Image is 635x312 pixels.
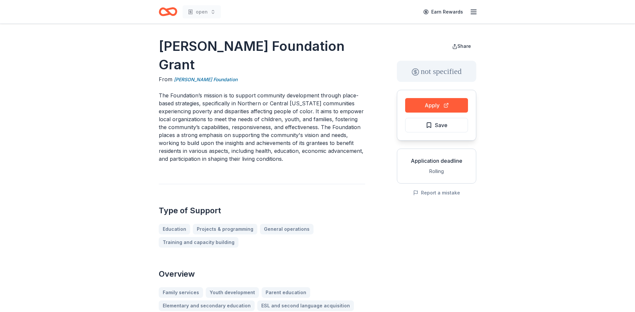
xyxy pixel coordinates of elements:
h1: [PERSON_NAME] Foundation Grant [159,37,365,74]
a: [PERSON_NAME] Foundation [174,76,237,84]
button: open [183,5,221,18]
button: Share [447,40,476,53]
div: Application deadline [402,157,471,165]
p: The Foundation’s mission is to support community development through place-based strategies, spec... [159,91,365,163]
a: General operations [260,224,314,234]
a: Home [159,4,177,19]
div: Rolling [402,167,471,175]
div: not specified [397,61,476,82]
span: open [196,8,208,16]
h2: Type of Support [159,205,365,216]
span: Save [435,121,447,129]
a: Earn Rewards [419,6,467,18]
a: Projects & programming [193,224,257,234]
a: Training and capacity building [159,237,238,248]
div: From [159,75,365,84]
span: Share [457,43,471,49]
h2: Overview [159,269,365,279]
a: Education [159,224,190,234]
button: Save [405,118,468,132]
button: Report a mistake [413,189,460,197]
button: Apply [405,98,468,113]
